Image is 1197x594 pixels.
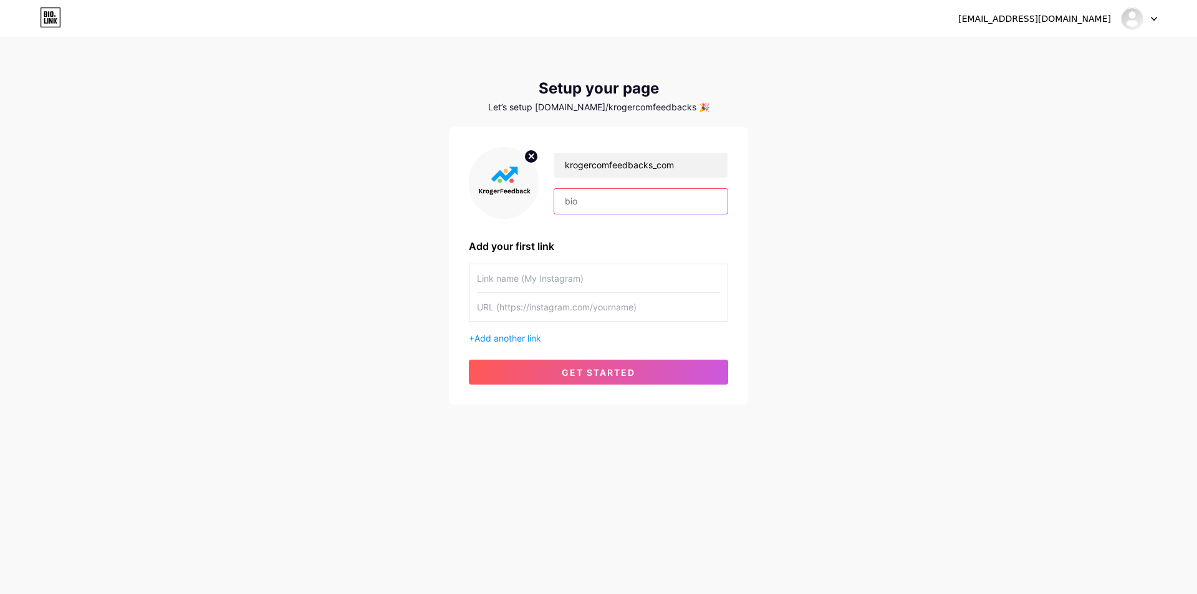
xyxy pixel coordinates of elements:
[554,153,728,178] input: Your name
[1120,7,1144,31] img: krogercomfeedbacks
[469,147,539,219] img: profile pic
[469,239,728,254] div: Add your first link
[477,293,720,321] input: URL (https://instagram.com/yourname)
[449,102,748,112] div: Let’s setup [DOMAIN_NAME]/krogercomfeedbacks 🎉
[477,264,720,292] input: Link name (My Instagram)
[469,332,728,345] div: +
[474,333,541,343] span: Add another link
[469,360,728,385] button: get started
[958,12,1111,26] div: [EMAIL_ADDRESS][DOMAIN_NAME]
[554,189,728,214] input: bio
[562,367,635,378] span: get started
[449,80,748,97] div: Setup your page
